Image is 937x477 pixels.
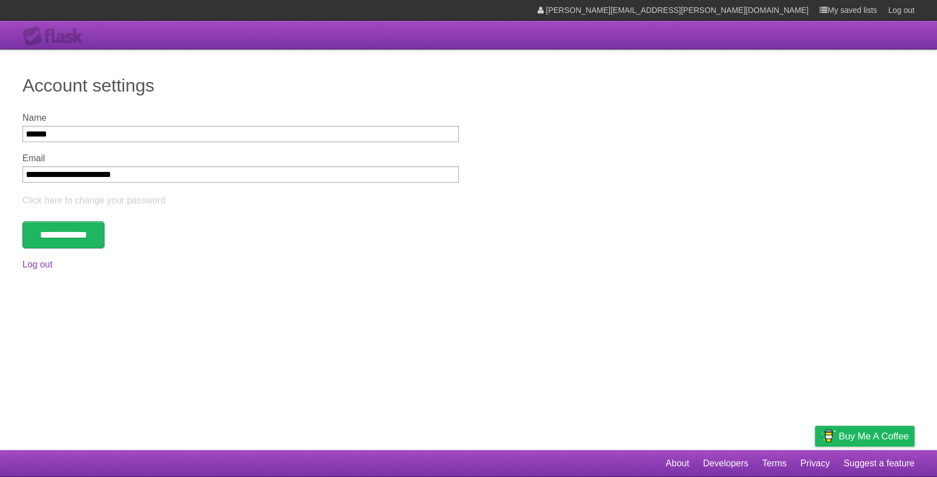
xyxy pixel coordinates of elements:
div: Flask [22,26,90,47]
label: Email [22,153,459,163]
a: About [666,453,689,474]
a: Terms [762,453,787,474]
h1: Account settings [22,72,915,99]
a: Buy me a coffee [815,426,915,447]
a: Suggest a feature [844,453,915,474]
a: Developers [703,453,748,474]
span: Buy me a coffee [839,426,909,446]
label: Name [22,113,459,123]
a: Click here to change your password [22,196,165,205]
a: Privacy [800,453,830,474]
a: Log out [22,260,52,269]
img: Buy me a coffee [821,426,836,446]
